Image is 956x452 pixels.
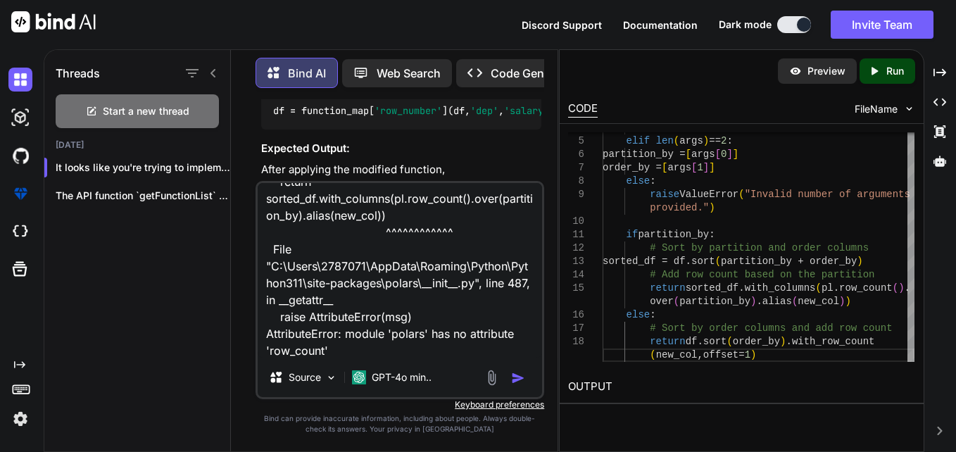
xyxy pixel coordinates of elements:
span: df.sort [686,336,727,347]
img: GPT-4o mini [352,370,366,384]
div: 13 [568,255,584,268]
span: ] [733,149,738,160]
span: ) [780,336,786,347]
span: 1 [745,349,750,360]
h2: OUTPUT [560,370,923,403]
span: FileName [855,102,898,116]
span: ( [674,135,679,146]
p: Bind can provide inaccurate information, including about people. Always double-check its answers.... [256,413,545,434]
span: args [691,149,715,160]
span: . [905,282,910,294]
button: Invite Team [831,11,933,39]
span: 0 [721,149,727,160]
span: : [710,229,715,240]
span: [ [686,149,691,160]
textarea: File "C:\Users\2787071\Desktop\myproject\create_field.py", line 40, in executeComponent df = func... [258,183,543,358]
p: Keyboard preferences [256,399,545,410]
span: 2 [721,135,727,146]
span: : [650,309,656,320]
span: provided." [650,202,710,213]
p: Code Generator [491,65,576,82]
div: 9 [568,188,584,201]
div: 7 [568,161,584,175]
span: ) [840,296,845,307]
span: over [650,296,674,307]
div: 15 [568,282,584,295]
span: return [650,336,686,347]
img: settings [8,407,32,431]
span: # Sort by order columns and add row count [650,322,893,334]
span: new_col [798,296,840,307]
button: Documentation [623,18,698,32]
span: , [698,349,703,360]
span: ) [899,282,905,294]
span: [ [662,162,667,173]
span: 'salary' [504,104,549,117]
img: darkAi-studio [8,106,32,130]
span: : [650,175,656,187]
span: return [650,282,686,294]
span: ( [727,336,733,347]
span: ValueError [680,189,739,200]
span: ( [715,256,721,267]
div: 11 [568,228,584,241]
span: ) [703,135,709,146]
span: raise [650,189,680,200]
span: ] [710,162,715,173]
p: Web Search [377,65,441,82]
span: Start a new thread [103,104,189,118]
span: ( [816,282,822,294]
img: cloudideIcon [8,220,32,244]
span: Discord Support [522,19,602,31]
span: partition_by + order_by [721,256,857,267]
div: 14 [568,268,584,282]
img: chevron down [903,103,915,115]
span: .with_row_count [786,336,875,347]
span: ) [710,202,715,213]
code: df = function_map[ ](df, , , new_col= ) [272,103,669,118]
span: ] [703,162,709,173]
span: ( [792,296,798,307]
span: partition_by [680,296,751,307]
p: Preview [807,64,845,78]
p: After applying the modified function, the column should correctly reflect the row numbers based o... [261,162,542,225]
span: if [627,229,639,240]
div: 17 [568,322,584,335]
span: pl.row_count [822,282,893,294]
span: == [710,135,722,146]
span: ( [893,282,898,294]
span: ] [727,149,733,160]
span: 1 [698,162,703,173]
span: sorted_df = df.sort [603,256,715,267]
div: 12 [568,241,584,255]
h3: Expected Output: [261,141,542,157]
p: It looks like you're trying to implement... [56,161,230,175]
p: GPT-4o min.. [372,370,432,384]
img: Bind AI [11,11,96,32]
span: [ [691,162,697,173]
div: 18 [568,335,584,349]
img: preview [789,65,802,77]
span: ) [845,296,851,307]
div: 10 [568,215,584,228]
span: # Add row count based on the partition [650,269,875,280]
div: 6 [568,148,584,161]
div: CODE [568,101,598,118]
span: len [656,135,674,146]
img: premium [8,182,32,206]
span: ) [857,256,863,267]
div: 16 [568,308,584,322]
span: elif [627,135,650,146]
span: # Sort by partition and order columns [650,242,869,253]
p: Bind AI [288,65,326,82]
span: args [668,162,692,173]
span: new_col [656,349,698,360]
span: Documentation [623,19,698,31]
h1: Threads [56,65,100,82]
span: ) [750,349,756,360]
span: .alias [757,296,792,307]
h2: [DATE] [44,139,230,151]
span: else [627,309,650,320]
img: icon [511,371,525,385]
span: partition_by [639,229,710,240]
